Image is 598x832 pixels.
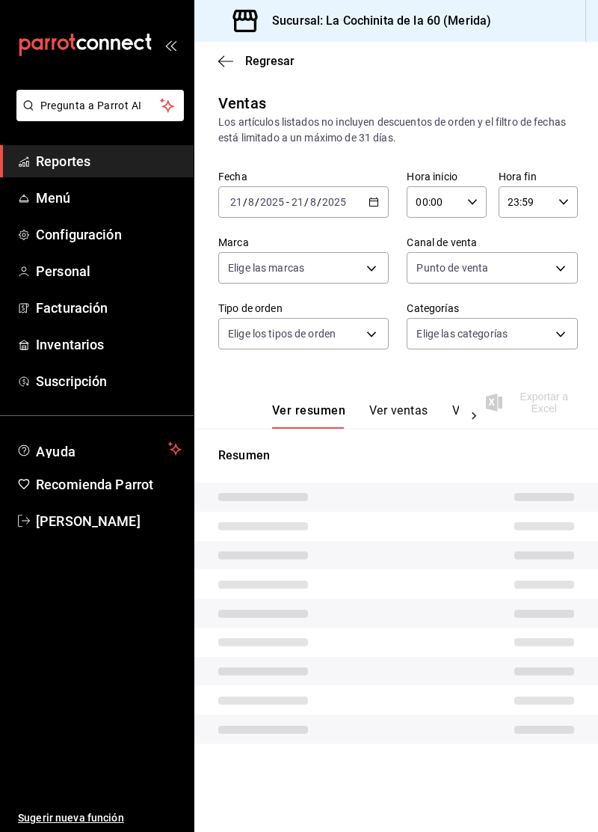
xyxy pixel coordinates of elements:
div: navigation tabs [272,403,459,429]
span: Elige las marcas [228,260,304,275]
label: Hora inicio [407,171,486,182]
span: Pregunta a Parrot AI [40,98,161,114]
span: Reportes [36,151,182,171]
span: Ayuda [36,440,162,458]
button: Ver ventas [369,403,428,429]
span: Punto de venta [416,260,488,275]
span: Personal [36,261,182,281]
label: Tipo de orden [218,303,389,313]
span: Sugerir nueva función [18,810,182,826]
button: Regresar [218,54,295,68]
span: / [243,196,247,208]
span: Menú [36,188,182,208]
label: Categorías [407,303,577,313]
span: / [317,196,321,208]
div: Los artículos listados no incluyen descuentos de orden y el filtro de fechas está limitado a un m... [218,114,574,146]
span: / [255,196,259,208]
span: - [286,196,289,208]
label: Fecha [218,171,389,182]
input: ---- [321,196,347,208]
button: Ver resumen [272,403,345,429]
span: Configuración [36,224,182,245]
span: [PERSON_NAME] [36,511,182,531]
label: Hora fin [499,171,578,182]
input: -- [247,196,255,208]
input: -- [291,196,304,208]
h3: Sucursal: La Cochinita de la 60 (Merida) [260,12,491,30]
button: Ver cargos [452,403,512,429]
span: Elige los tipos de orden [228,326,336,341]
input: ---- [259,196,285,208]
span: Recomienda Parrot [36,474,182,495]
span: Elige las categorías [416,326,508,341]
label: Marca [218,237,389,248]
label: Canal de venta [407,237,577,248]
button: Pregunta a Parrot AI [16,90,184,121]
button: open_drawer_menu [164,39,176,51]
span: Suscripción [36,371,182,391]
span: Regresar [245,54,295,68]
input: -- [309,196,317,208]
p: Resumen [218,447,574,465]
span: Inventarios [36,334,182,355]
span: Facturación [36,298,182,318]
div: Ventas [218,92,266,114]
span: / [304,196,309,208]
input: -- [229,196,243,208]
a: Pregunta a Parrot AI [10,108,184,124]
